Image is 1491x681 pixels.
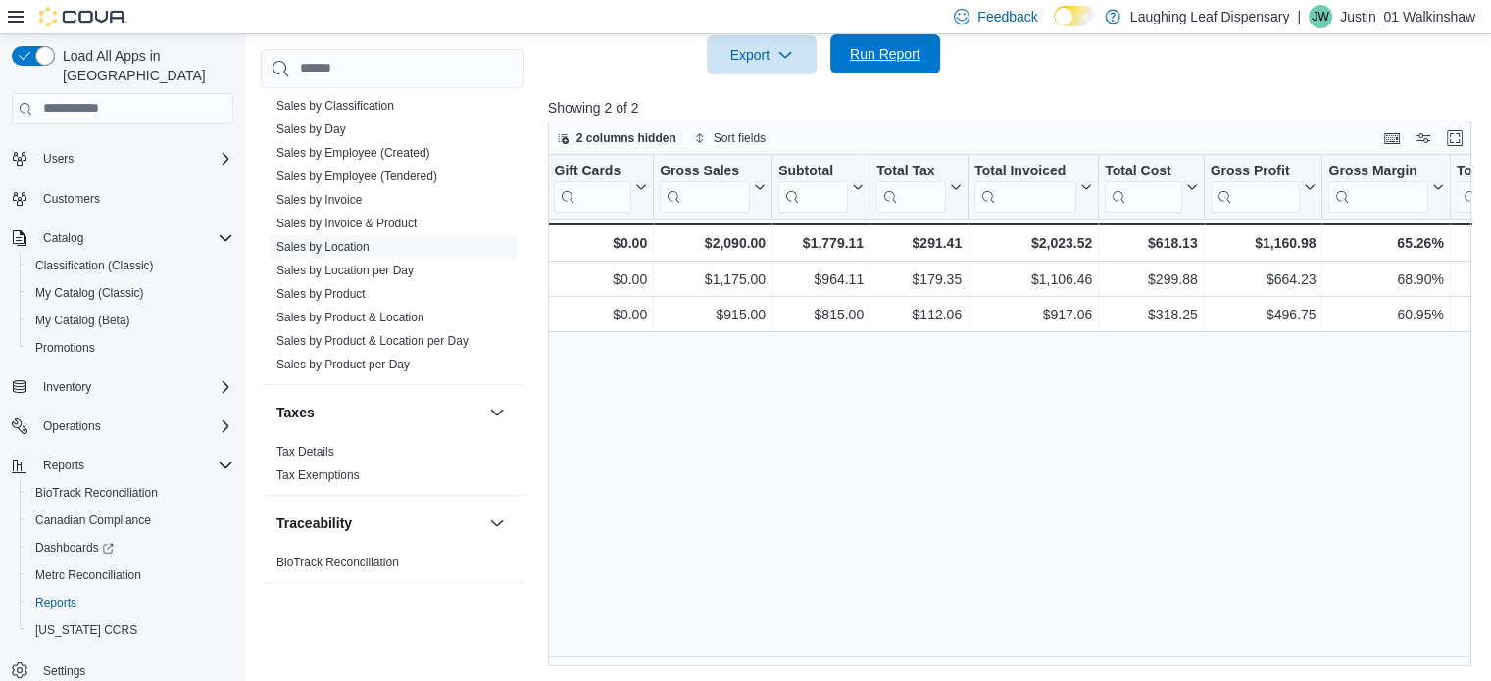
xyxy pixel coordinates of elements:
[261,47,524,384] div: Sales
[876,303,962,326] div: $112.06
[778,162,848,180] div: Subtotal
[1328,162,1427,180] div: Gross Margin
[1328,162,1427,212] div: Gross Margin
[276,170,437,183] a: Sales by Employee (Tendered)
[276,311,424,324] a: Sales by Product & Location
[1328,303,1443,326] div: 60.95%
[660,231,766,255] div: $2,090.00
[276,357,410,372] span: Sales by Product per Day
[1054,26,1055,27] span: Dark Mode
[27,309,138,332] a: My Catalog (Beta)
[1105,268,1197,291] div: $299.88
[35,512,151,528] span: Canadian Compliance
[27,591,233,614] span: Reports
[35,226,233,250] span: Catalog
[554,268,647,291] div: $0.00
[707,35,817,74] button: Export
[27,281,233,305] span: My Catalog (Classic)
[554,162,631,180] div: Gift Cards
[27,563,233,587] span: Metrc Reconciliation
[276,287,366,301] a: Sales by Product
[1105,231,1197,255] div: $618.13
[27,591,84,614] a: Reports
[35,147,233,170] span: Users
[876,231,962,255] div: $291.41
[20,616,241,644] button: [US_STATE] CCRS
[276,334,469,348] a: Sales by Product & Location per Day
[276,217,417,230] a: Sales by Invoice & Product
[20,589,241,616] button: Reports
[27,481,166,505] a: BioTrack Reconciliation
[850,44,920,64] span: Run Report
[576,130,676,146] span: 2 columns hidden
[35,147,81,170] button: Users
[778,231,864,255] div: $1,779.11
[974,231,1092,255] div: $2,023.52
[35,313,130,328] span: My Catalog (Beta)
[1210,303,1316,326] div: $496.75
[261,440,524,495] div: Taxes
[276,99,394,113] a: Sales by Classification
[778,303,864,326] div: $815.00
[43,418,101,434] span: Operations
[554,231,647,255] div: $0.00
[276,192,362,208] span: Sales by Invoice
[276,444,334,460] span: Tax Details
[4,373,241,401] button: Inventory
[35,226,91,250] button: Catalog
[39,7,127,26] img: Cova
[876,162,946,180] div: Total Tax
[27,509,233,532] span: Canadian Compliance
[4,413,241,440] button: Operations
[876,268,962,291] div: $179.35
[276,403,481,422] button: Taxes
[778,162,864,212] button: Subtotal
[35,595,76,610] span: Reports
[549,126,684,150] button: 2 columns hidden
[20,534,241,561] a: Dashboards
[1340,5,1475,28] p: Justin_01 Walkinshaw
[27,618,145,642] a: [US_STATE] CCRS
[4,452,241,479] button: Reports
[554,162,647,212] button: Gift Cards
[35,622,137,638] span: [US_STATE] CCRS
[20,334,241,362] button: Promotions
[4,224,241,252] button: Catalog
[554,162,631,212] div: Gift Card Sales
[20,252,241,279] button: Classification (Classic)
[35,414,233,438] span: Operations
[276,468,360,482] a: Tax Exemptions
[276,263,414,278] span: Sales by Location per Day
[778,162,848,212] div: Subtotal
[35,375,233,399] span: Inventory
[1328,162,1443,212] button: Gross Margin
[43,379,91,395] span: Inventory
[1210,162,1300,180] div: Gross Profit
[276,193,362,207] a: Sales by Invoice
[27,336,233,360] span: Promotions
[35,375,99,399] button: Inventory
[35,414,109,438] button: Operations
[20,507,241,534] button: Canadian Compliance
[1105,162,1197,212] button: Total Cost
[35,485,158,501] span: BioTrack Reconciliation
[27,336,103,360] a: Promotions
[1210,162,1300,212] div: Gross Profit
[1210,162,1316,212] button: Gross Profit
[43,458,84,473] span: Reports
[276,216,417,231] span: Sales by Invoice & Product
[719,35,805,74] span: Export
[1309,5,1332,28] div: Justin_01 Walkinshaw
[276,122,346,136] a: Sales by Day
[977,7,1037,26] span: Feedback
[276,122,346,137] span: Sales by Day
[27,563,149,587] a: Metrc Reconciliation
[276,239,370,255] span: Sales by Location
[1412,126,1435,150] button: Display options
[27,281,152,305] a: My Catalog (Classic)
[276,310,424,325] span: Sales by Product & Location
[1312,5,1328,28] span: JW
[276,169,437,184] span: Sales by Employee (Tendered)
[276,333,469,349] span: Sales by Product & Location per Day
[27,254,162,277] a: Classification (Classic)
